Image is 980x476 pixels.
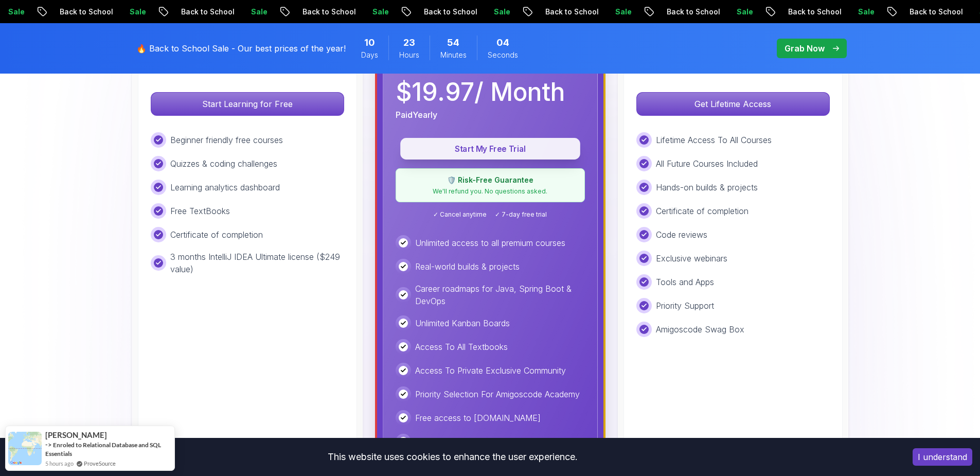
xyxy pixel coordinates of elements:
p: Learning analytics dashboard [170,181,280,193]
p: Access To All Textbooks [415,341,508,353]
button: Accept cookies [913,448,972,466]
p: Back to School [650,7,720,17]
span: -> [45,440,52,449]
span: ✓ 7-day free trial [495,210,547,219]
p: Back to School [286,7,355,17]
p: Get Lifetime Access [637,93,829,115]
p: Sale [355,7,388,17]
button: Start Learning for Free [151,92,344,116]
p: Back to School [164,7,234,17]
p: Quizzes & coding challenges [170,157,277,170]
p: Free TextBooks [170,205,230,217]
p: Sale [841,7,874,17]
p: 🛡️ Risk-Free Guarantee [402,175,578,185]
p: All Future Courses Included [656,157,758,170]
p: Priority Support [415,435,473,448]
span: Days [361,50,378,60]
p: Back to School [528,7,598,17]
p: Paid Yearly [396,109,437,121]
p: Grab Now [785,42,825,55]
p: Career roadmaps for Java, Spring Boot & DevOps [415,283,585,307]
span: 10 Days [364,36,375,50]
span: ✓ Cancel anytime [433,210,487,219]
p: Sale [720,7,753,17]
span: 54 Minutes [447,36,459,50]
p: Certificate of completion [656,205,749,217]
img: provesource social proof notification image [8,432,42,465]
span: Hours [399,50,419,60]
p: Free access to [DOMAIN_NAME] [415,412,541,424]
p: Priority Support [656,299,714,312]
span: [PERSON_NAME] [45,431,107,439]
p: Code reviews [656,228,707,241]
p: Back to School [771,7,841,17]
p: Unlimited access to all premium courses [415,237,565,249]
button: Get Lifetime Access [636,92,830,116]
p: Sale [598,7,631,17]
p: We'll refund you. No questions asked. [402,187,578,196]
p: Real-world builds & projects [415,260,520,273]
p: Back to School [893,7,963,17]
p: Certificate of completion [170,228,263,241]
a: Enroled to Relational Database and SQL Essentials [45,441,161,457]
span: 23 Hours [403,36,415,50]
p: 🔥 Back to School Sale - Our best prices of the year! [136,42,346,55]
p: Sale [477,7,510,17]
p: Exclusive webinars [656,252,727,265]
p: Unlimited Kanban Boards [415,317,510,329]
p: Tools and Apps [656,276,714,288]
p: Back to School [43,7,113,17]
a: Get Lifetime Access [636,99,830,109]
p: Start My Free Trial [412,143,568,155]
span: 5 hours ago [45,459,74,468]
p: Back to School [407,7,477,17]
span: Seconds [488,50,518,60]
a: Start My Free Trial [396,144,585,154]
p: $ 19.97 / Month [396,80,565,104]
p: Access To Private Exclusive Community [415,364,566,377]
button: Start My Free Trial [400,138,580,160]
a: ProveSource [84,459,116,468]
p: Sale [234,7,267,17]
p: Amigoscode Swag Box [656,323,744,336]
a: Start Learning for Free [151,99,344,109]
p: Beginner friendly free courses [170,134,283,146]
p: Hands-on builds & projects [656,181,758,193]
p: Lifetime Access To All Courses [656,134,772,146]
p: Start Learning for Free [151,93,344,115]
span: Minutes [440,50,467,60]
span: 4 Seconds [496,36,509,50]
p: Sale [113,7,146,17]
p: 3 months IntelliJ IDEA Ultimate license ($249 value) [170,251,344,275]
div: This website uses cookies to enhance the user experience. [8,446,897,468]
p: Priority Selection For Amigoscode Academy [415,388,580,400]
